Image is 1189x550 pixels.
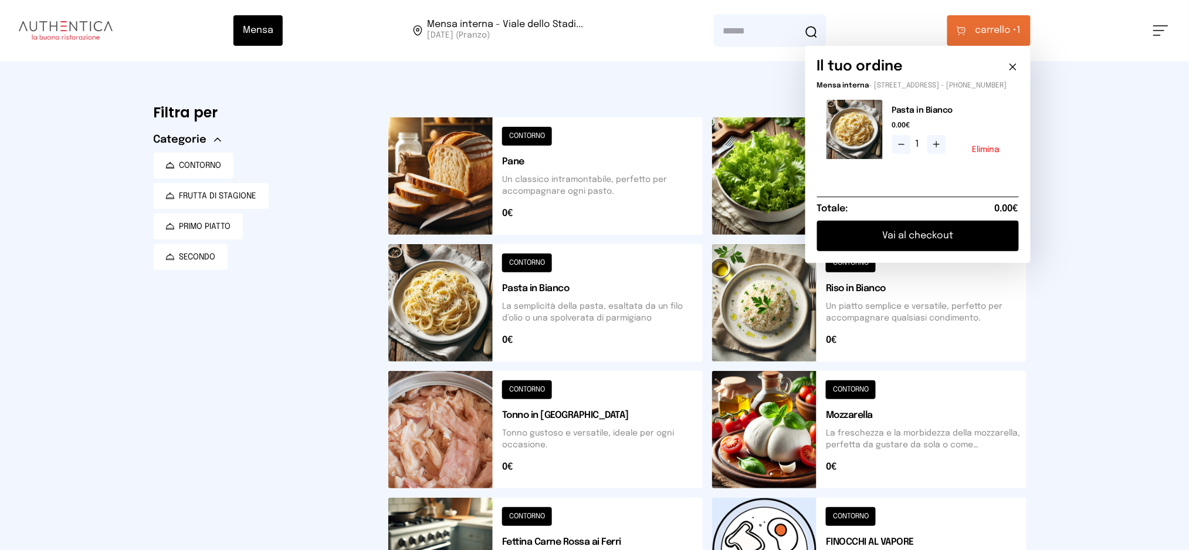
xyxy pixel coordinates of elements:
[817,221,1019,251] button: Vai al checkout
[179,251,216,263] span: SECONDO
[427,29,583,41] span: [DATE] (Pranzo)
[975,23,1017,38] span: carrello •
[154,183,269,209] button: FRUTTA DI STAGIONE
[892,121,1010,130] span: 0.00€
[826,100,883,159] img: media
[154,103,370,122] h6: Filtra per
[179,221,231,232] span: PRIMO PIATTO
[179,190,257,202] span: FRUTTA DI STAGIONE
[154,131,221,148] button: Categorie
[892,104,1010,116] h2: Pasta in Bianco
[19,21,113,40] img: logo.8f33a47.png
[154,153,233,178] button: CONTORNO
[154,131,207,148] span: Categorie
[973,146,1000,154] button: Elimina
[154,244,228,270] button: SECONDO
[427,20,583,41] span: Viale dello Stadio, 77, 05100 Terni TR, Italia
[817,202,848,216] h6: Totale:
[975,23,1021,38] span: 1
[817,82,869,89] span: Mensa interna
[179,160,222,171] span: CONTORNO
[154,214,243,239] button: PRIMO PIATTO
[947,15,1031,46] button: carrello •1
[995,202,1019,216] span: 0.00€
[817,81,1019,90] p: - [STREET_ADDRESS] - [PHONE_NUMBER]
[817,58,903,76] h6: Il tuo ordine
[916,137,923,151] span: 1
[233,15,283,46] button: Mensa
